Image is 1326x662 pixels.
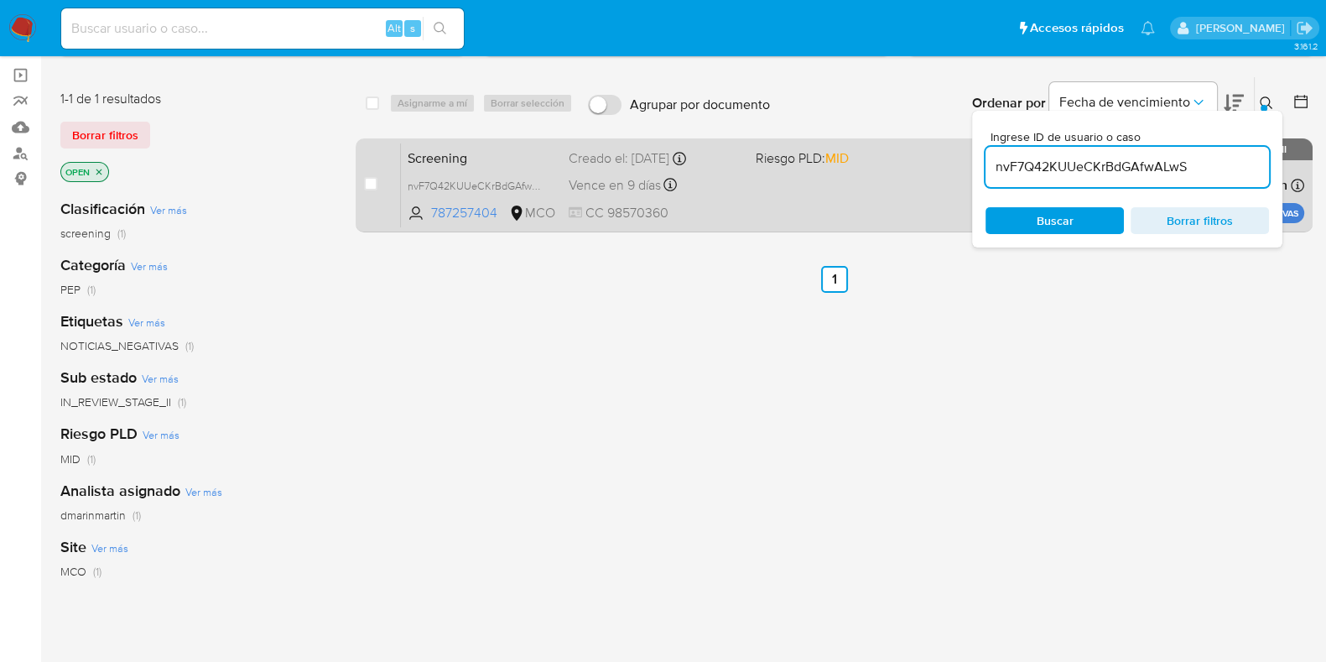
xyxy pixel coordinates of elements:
button: search-icon [423,17,457,40]
p: marcela.perdomo@mercadolibre.com.co [1195,20,1290,36]
span: 3.161.2 [1293,39,1318,53]
span: Accesos rápidos [1030,19,1124,37]
span: Alt [387,20,401,36]
a: Notificaciones [1141,21,1155,35]
input: Buscar usuario o caso... [61,18,464,39]
span: s [410,20,415,36]
a: Salir [1296,19,1313,37]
